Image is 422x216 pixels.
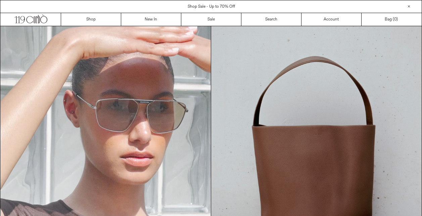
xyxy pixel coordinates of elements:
a: Search [241,13,301,26]
a: Bag () [362,13,422,26]
span: ) [394,16,398,22]
span: 0 [394,17,396,22]
a: Account [301,13,362,26]
a: Shop Sale - Up to 70% Off [188,4,235,9]
a: Sale [181,13,241,26]
a: New In [121,13,181,26]
a: Shop [61,13,121,26]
